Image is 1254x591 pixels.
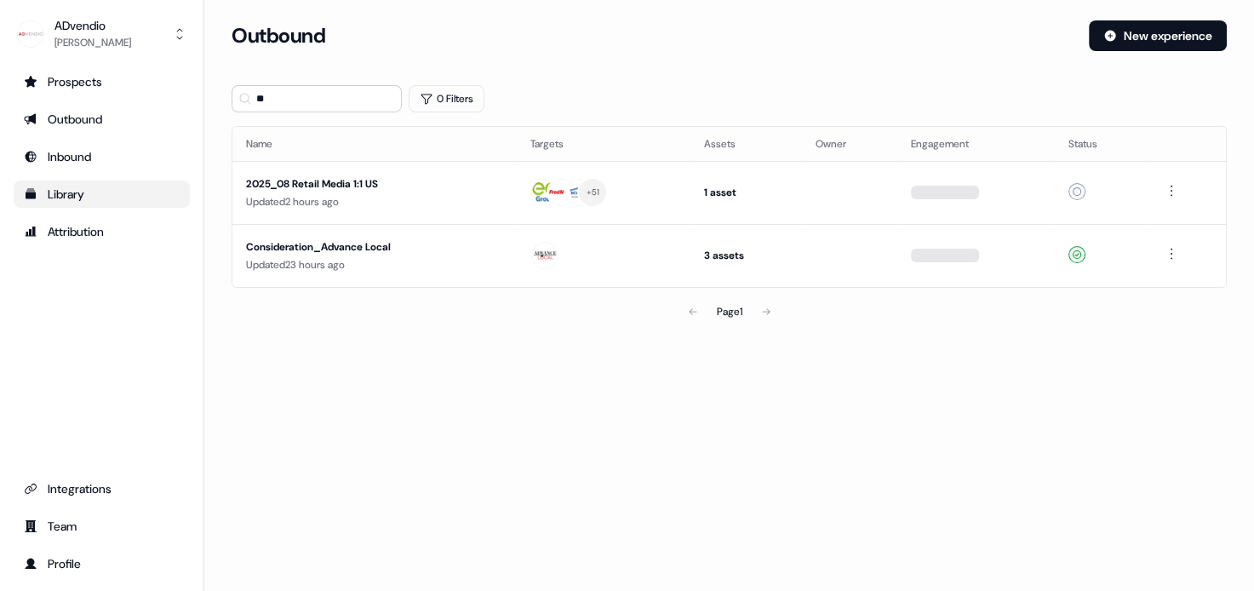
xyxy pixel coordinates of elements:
div: Updated 2 hours ago [246,193,502,210]
button: ADvendio[PERSON_NAME] [14,14,190,55]
a: Go to Inbound [14,143,190,170]
h3: Outbound [232,23,325,49]
div: Integrations [24,480,180,497]
a: Go to team [14,513,190,540]
div: ADvendio [54,17,131,34]
button: New experience [1089,20,1227,51]
div: 3 assets [704,247,787,264]
div: [PERSON_NAME] [54,34,131,51]
div: + 51 [587,185,600,200]
button: 0 Filters [409,85,484,112]
div: 1 asset [704,184,787,201]
div: Library [24,186,180,203]
div: 2025_08 Retail Media 1:1 US [246,175,502,192]
div: Prospects [24,73,180,90]
a: Go to templates [14,181,190,208]
th: Name [232,127,516,161]
th: Status [1055,127,1148,161]
th: Owner [801,127,896,161]
div: Page 1 [717,303,742,320]
a: Go to prospects [14,68,190,95]
div: Inbound [24,148,180,165]
th: Assets [690,127,801,161]
th: Engagement [897,127,1055,161]
a: Go to attribution [14,218,190,245]
div: Attribution [24,223,180,240]
div: Team [24,518,180,535]
th: Targets [516,127,690,161]
a: Go to integrations [14,475,190,502]
div: Updated 23 hours ago [246,256,502,273]
div: Profile [24,555,180,572]
a: Go to profile [14,550,190,577]
a: Go to outbound experience [14,106,190,133]
div: Outbound [24,111,180,128]
div: Consideration_Advance Local [246,238,502,255]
